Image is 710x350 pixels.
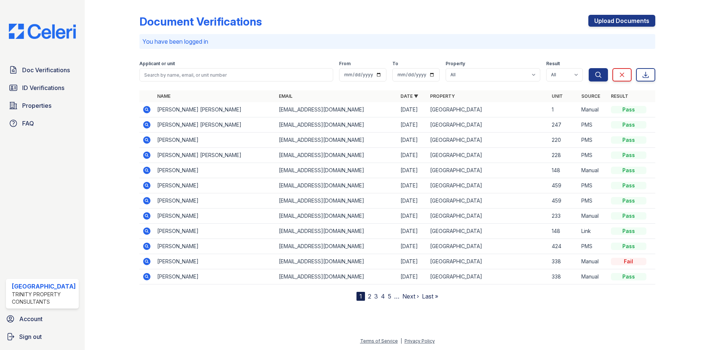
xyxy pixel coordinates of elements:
[360,338,398,344] a: Terms of Service
[427,133,549,148] td: [GEOGRAPHIC_DATA]
[552,93,563,99] a: Unit
[427,193,549,209] td: [GEOGRAPHIC_DATA]
[22,119,34,128] span: FAQ
[611,197,646,204] div: Pass
[581,93,600,99] a: Source
[22,83,64,92] span: ID Verifications
[430,93,455,99] a: Property
[427,269,549,284] td: [GEOGRAPHIC_DATA]
[6,116,79,131] a: FAQ
[276,178,398,193] td: [EMAIL_ADDRESS][DOMAIN_NAME]
[22,66,70,74] span: Doc Verifications
[388,293,391,300] a: 5
[6,80,79,95] a: ID Verifications
[549,209,578,224] td: 233
[611,227,646,235] div: Pass
[154,269,276,284] td: [PERSON_NAME]
[398,269,427,284] td: [DATE]
[154,163,276,178] td: [PERSON_NAME]
[398,224,427,239] td: [DATE]
[578,239,608,254] td: PMS
[427,254,549,269] td: [GEOGRAPHIC_DATA]
[427,224,549,239] td: [GEOGRAPHIC_DATA]
[154,193,276,209] td: [PERSON_NAME]
[611,182,646,189] div: Pass
[356,292,365,301] div: 1
[427,117,549,133] td: [GEOGRAPHIC_DATA]
[611,106,646,113] div: Pass
[578,193,608,209] td: PMS
[427,102,549,117] td: [GEOGRAPHIC_DATA]
[398,254,427,269] td: [DATE]
[578,117,608,133] td: PMS
[398,239,427,254] td: [DATE]
[3,24,82,39] img: CE_Logo_Blue-a8612792a0a2168367f1c8372b55b34899dd931a85d93a1a3d3e32e68fde9ad4.png
[578,178,608,193] td: PMS
[142,37,652,46] p: You have been logged in
[578,148,608,163] td: PMS
[394,292,399,301] span: …
[392,61,398,67] label: To
[398,148,427,163] td: [DATE]
[578,209,608,224] td: Manual
[398,102,427,117] td: [DATE]
[276,193,398,209] td: [EMAIL_ADDRESS][DOMAIN_NAME]
[427,178,549,193] td: [GEOGRAPHIC_DATA]
[276,224,398,239] td: [EMAIL_ADDRESS][DOMAIN_NAME]
[12,291,76,306] div: Trinity Property Consultants
[398,178,427,193] td: [DATE]
[139,15,262,28] div: Document Verifications
[611,93,628,99] a: Result
[611,258,646,265] div: Fail
[549,148,578,163] td: 228
[422,293,438,300] a: Last »
[398,209,427,224] td: [DATE]
[368,293,371,300] a: 2
[154,209,276,224] td: [PERSON_NAME]
[549,163,578,178] td: 148
[154,148,276,163] td: [PERSON_NAME] [PERSON_NAME]
[549,117,578,133] td: 247
[3,329,82,344] a: Sign out
[374,293,378,300] a: 3
[549,224,578,239] td: 148
[611,151,646,159] div: Pass
[276,117,398,133] td: [EMAIL_ADDRESS][DOMAIN_NAME]
[154,254,276,269] td: [PERSON_NAME]
[427,209,549,224] td: [GEOGRAPHIC_DATA]
[22,101,51,110] span: Properties
[446,61,465,67] label: Property
[549,254,578,269] td: 338
[276,148,398,163] td: [EMAIL_ADDRESS][DOMAIN_NAME]
[427,239,549,254] td: [GEOGRAPHIC_DATA]
[6,98,79,113] a: Properties
[139,68,333,81] input: Search by name, email, or unit number
[400,93,418,99] a: Date ▼
[276,209,398,224] td: [EMAIL_ADDRESS][DOMAIN_NAME]
[588,15,655,27] a: Upload Documents
[157,93,170,99] a: Name
[611,121,646,129] div: Pass
[611,136,646,144] div: Pass
[276,239,398,254] td: [EMAIL_ADDRESS][DOMAIN_NAME]
[6,63,79,77] a: Doc Verifications
[154,117,276,133] td: [PERSON_NAME] [PERSON_NAME]
[154,102,276,117] td: [PERSON_NAME] [PERSON_NAME]
[578,254,608,269] td: Manual
[402,293,419,300] a: Next ›
[549,133,578,148] td: 220
[578,224,608,239] td: Link
[339,61,351,67] label: From
[398,117,427,133] td: [DATE]
[3,311,82,326] a: Account
[427,148,549,163] td: [GEOGRAPHIC_DATA]
[154,224,276,239] td: [PERSON_NAME]
[427,163,549,178] td: [GEOGRAPHIC_DATA]
[611,167,646,174] div: Pass
[276,133,398,148] td: [EMAIL_ADDRESS][DOMAIN_NAME]
[398,163,427,178] td: [DATE]
[398,193,427,209] td: [DATE]
[549,193,578,209] td: 459
[405,338,435,344] a: Privacy Policy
